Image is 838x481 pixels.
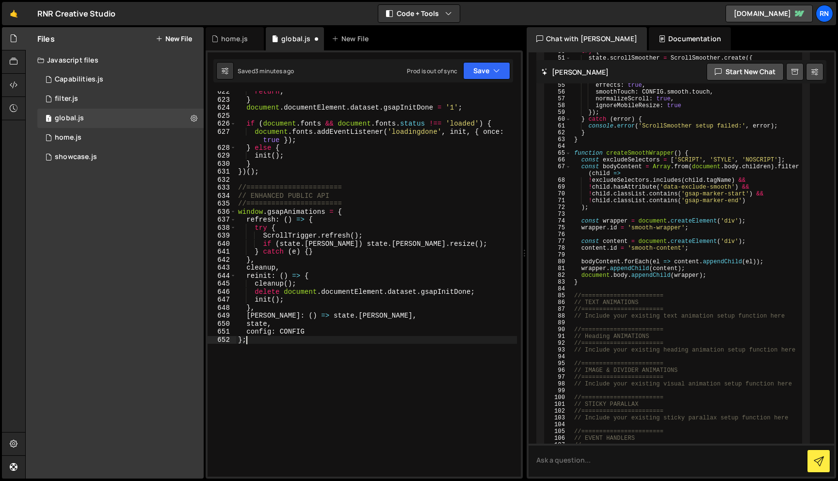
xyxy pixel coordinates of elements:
button: Start new chat [707,63,784,80]
div: 639 [208,232,236,240]
div: 631 [208,168,236,176]
div: 2785/36237.js [37,147,204,167]
div: 80 [545,258,571,265]
div: 51 [545,55,571,62]
div: 58 [545,102,571,109]
div: 107 [545,442,571,449]
div: 70 [545,191,571,197]
div: 644 [208,272,236,280]
div: 69 [545,184,571,191]
div: 635 [208,200,236,208]
div: 622 [208,88,236,96]
div: 643 [208,264,236,272]
div: global.js [281,34,310,44]
div: 88 [545,313,571,320]
div: 89 [545,320,571,326]
div: 67 [545,163,571,177]
div: global.js [55,114,84,123]
div: 68 [545,177,571,184]
div: 91 [545,333,571,340]
div: 647 [208,296,236,304]
div: 101 [545,401,571,408]
div: 85 [545,292,571,299]
div: 74 [545,218,571,224]
div: 81 [545,265,571,272]
div: 83 [545,279,571,286]
button: Save [463,62,510,80]
div: 56 [545,89,571,96]
div: 60 [545,116,571,123]
div: 78 [545,245,571,252]
div: home.js [55,133,81,142]
a: RN [816,5,833,22]
div: 55 [545,82,571,89]
div: 3 minutes ago [255,67,294,75]
div: 650 [208,320,236,328]
div: 86 [545,299,571,306]
div: 92 [545,340,571,347]
h2: [PERSON_NAME] [541,67,609,77]
div: 99 [545,387,571,394]
div: 632 [208,176,236,184]
span: 1 [46,115,51,123]
div: 638 [208,224,236,232]
div: 59 [545,109,571,116]
div: 90 [545,326,571,333]
div: 64 [545,143,571,150]
div: 2785/32613.js [37,70,204,89]
h2: Files [37,33,55,44]
div: Chat with [PERSON_NAME] [527,27,647,50]
div: filter.js [55,95,78,103]
div: RNR Creative Studio [37,8,115,19]
div: 651 [208,328,236,336]
div: 75 [545,224,571,231]
div: 636 [208,208,236,216]
div: 100 [545,394,571,401]
div: showcase.js [55,153,97,161]
div: Prod is out of sync [407,67,457,75]
div: 627 [208,128,236,144]
div: 93 [545,347,571,353]
div: 628 [208,144,236,152]
div: 73 [545,211,571,218]
div: 65 [545,150,571,157]
div: 98 [545,381,571,387]
div: Capabilities.js [55,75,103,84]
div: 62 [545,129,571,136]
div: Saved [238,67,294,75]
div: 97 [545,374,571,381]
div: 648 [208,304,236,312]
div: 2785/4730.js [37,128,204,147]
div: 626 [208,120,236,128]
div: 652 [208,336,236,344]
div: home.js [221,34,248,44]
a: 🤙 [2,2,26,25]
div: 82 [545,272,571,279]
div: 646 [208,288,236,296]
div: 106 [545,435,571,442]
div: Javascript files [26,50,204,70]
div: 640 [208,240,236,248]
a: [DOMAIN_NAME] [725,5,813,22]
div: 642 [208,256,236,264]
div: 2785/35735.js [37,89,204,109]
div: 84 [545,286,571,292]
div: 102 [545,408,571,415]
div: 72 [545,204,571,211]
div: 76 [545,231,571,238]
div: 634 [208,192,236,200]
div: 77 [545,238,571,245]
div: 105 [545,428,571,435]
div: 94 [545,353,571,360]
button: New File [156,35,192,43]
div: 2785/4729.js [37,109,204,128]
div: 645 [208,280,236,288]
div: 79 [545,252,571,258]
div: 625 [208,112,236,120]
div: 629 [208,152,236,160]
div: 63 [545,136,571,143]
div: 95 [545,360,571,367]
div: Documentation [649,27,731,50]
button: Code + Tools [378,5,460,22]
